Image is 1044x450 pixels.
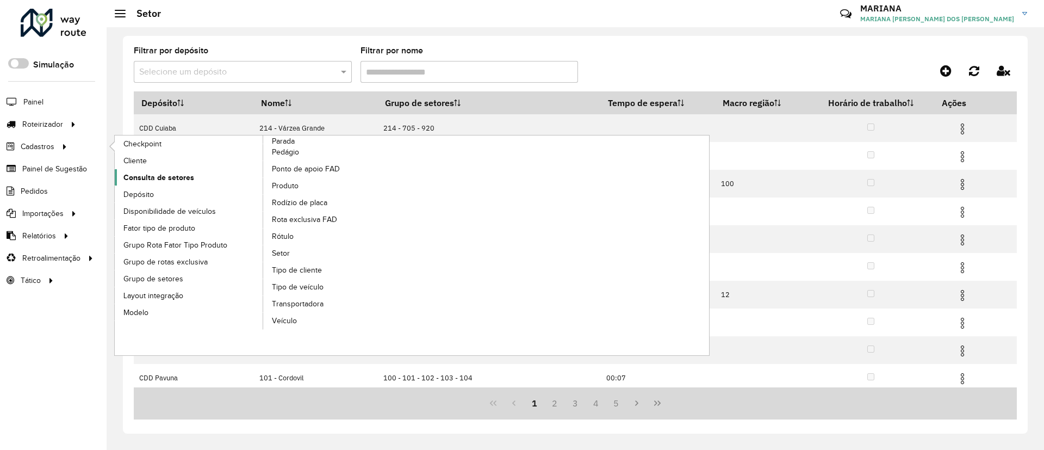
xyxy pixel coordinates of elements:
[361,44,423,57] label: Filtrar por nome
[115,169,264,186] a: Consulta de setores
[123,273,183,285] span: Grupo de setores
[123,239,227,251] span: Grupo Rota Fator Tipo Produto
[123,256,208,268] span: Grupo de rotas exclusiva
[647,393,668,414] button: Last Page
[263,144,412,161] a: Pedágio
[807,91,934,114] th: Horário de trabalho
[860,3,1014,14] h3: MARIANA
[22,252,80,264] span: Retroalimentação
[115,220,264,236] a: Fator tipo de produto
[134,91,253,114] th: Depósito
[263,161,412,177] a: Ponto de apoio FAD
[115,186,264,202] a: Depósito
[263,245,412,262] a: Setor
[123,189,154,200] span: Depósito
[377,114,600,142] td: 214 - 705 - 920
[272,214,337,225] span: Rota exclusiva FAD
[123,206,216,217] span: Disponibilidade de veículos
[586,393,606,414] button: 4
[377,91,600,114] th: Grupo de setores
[22,230,56,242] span: Relatórios
[601,364,716,392] td: 00:07
[123,138,161,150] span: Checkpoint
[115,287,264,304] a: Layout integração
[263,195,412,211] a: Rodízio de placa
[134,44,208,57] label: Filtrar por depósito
[22,163,87,175] span: Painel de Sugestão
[716,91,808,114] th: Macro região
[601,91,716,114] th: Tempo de espera
[606,393,627,414] button: 5
[253,114,377,142] td: 214 - Várzea Grande
[934,91,999,114] th: Ações
[263,178,412,194] a: Produto
[115,135,412,330] a: Parada
[544,393,565,414] button: 2
[123,155,147,167] span: Cliente
[21,186,48,197] span: Pedidos
[126,8,161,20] h2: Setor
[123,290,183,301] span: Layout integração
[115,237,264,253] a: Grupo Rota Fator Tipo Produto
[115,304,264,320] a: Modelo
[23,96,43,108] span: Painel
[860,14,1014,24] span: MARIANA [PERSON_NAME] DOS [PERSON_NAME]
[565,393,586,414] button: 3
[272,264,322,276] span: Tipo de cliente
[115,254,264,270] a: Grupo de rotas exclusiva
[123,223,195,234] span: Fator tipo de produto
[272,231,294,242] span: Rótulo
[272,135,295,147] span: Parada
[115,135,264,152] a: Checkpoint
[263,296,412,312] a: Transportadora
[263,313,412,329] a: Veículo
[22,208,64,219] span: Importações
[626,393,647,414] button: Next Page
[21,141,54,152] span: Cadastros
[272,281,324,293] span: Tipo de veículo
[134,114,253,142] td: CDD Cuiaba
[115,152,264,169] a: Cliente
[263,229,412,245] a: Rótulo
[253,364,377,392] td: 101 - Cordovil
[834,2,857,26] a: Contato Rápido
[123,172,194,183] span: Consulta de setores
[272,315,297,326] span: Veículo
[123,307,148,318] span: Modelo
[272,197,327,208] span: Rodízio de placa
[33,58,74,71] label: Simulação
[272,180,299,192] span: Produto
[272,248,290,259] span: Setor
[22,119,63,130] span: Roteirizador
[253,91,377,114] th: Nome
[263,279,412,295] a: Tipo de veículo
[134,364,253,392] td: CDD Pavuna
[716,281,808,309] td: 12
[21,275,41,286] span: Tático
[115,203,264,219] a: Disponibilidade de veículos
[263,212,412,228] a: Rota exclusiva FAD
[524,393,545,414] button: 1
[377,364,600,392] td: 100 - 101 - 102 - 103 - 104
[263,262,412,279] a: Tipo de cliente
[272,146,299,158] span: Pedágio
[272,298,324,310] span: Transportadora
[115,270,264,287] a: Grupo de setores
[272,163,340,175] span: Ponto de apoio FAD
[716,170,808,198] td: 100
